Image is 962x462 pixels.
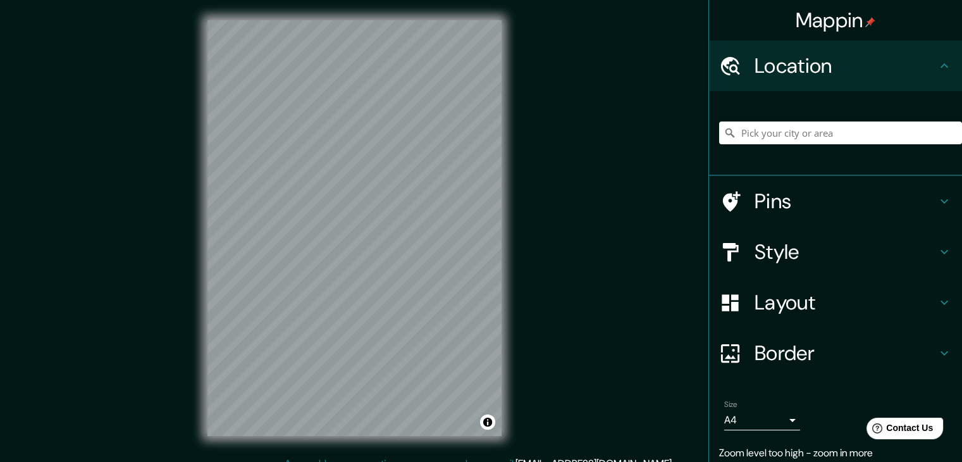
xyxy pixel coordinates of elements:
div: Pins [709,176,962,227]
h4: Pins [755,189,937,214]
h4: Layout [755,290,937,315]
h4: Border [755,340,937,366]
h4: Style [755,239,937,265]
div: Border [709,328,962,378]
input: Pick your city or area [719,122,962,144]
div: Style [709,227,962,277]
p: Zoom level too high - zoom in more [719,446,952,461]
canvas: Map [207,20,502,436]
div: A4 [724,410,800,430]
h4: Mappin [796,8,876,33]
div: Layout [709,277,962,328]
label: Size [724,399,737,410]
iframe: Help widget launcher [849,413,948,448]
h4: Location [755,53,937,78]
button: Toggle attribution [480,415,495,430]
div: Location [709,41,962,91]
img: pin-icon.png [865,17,875,27]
